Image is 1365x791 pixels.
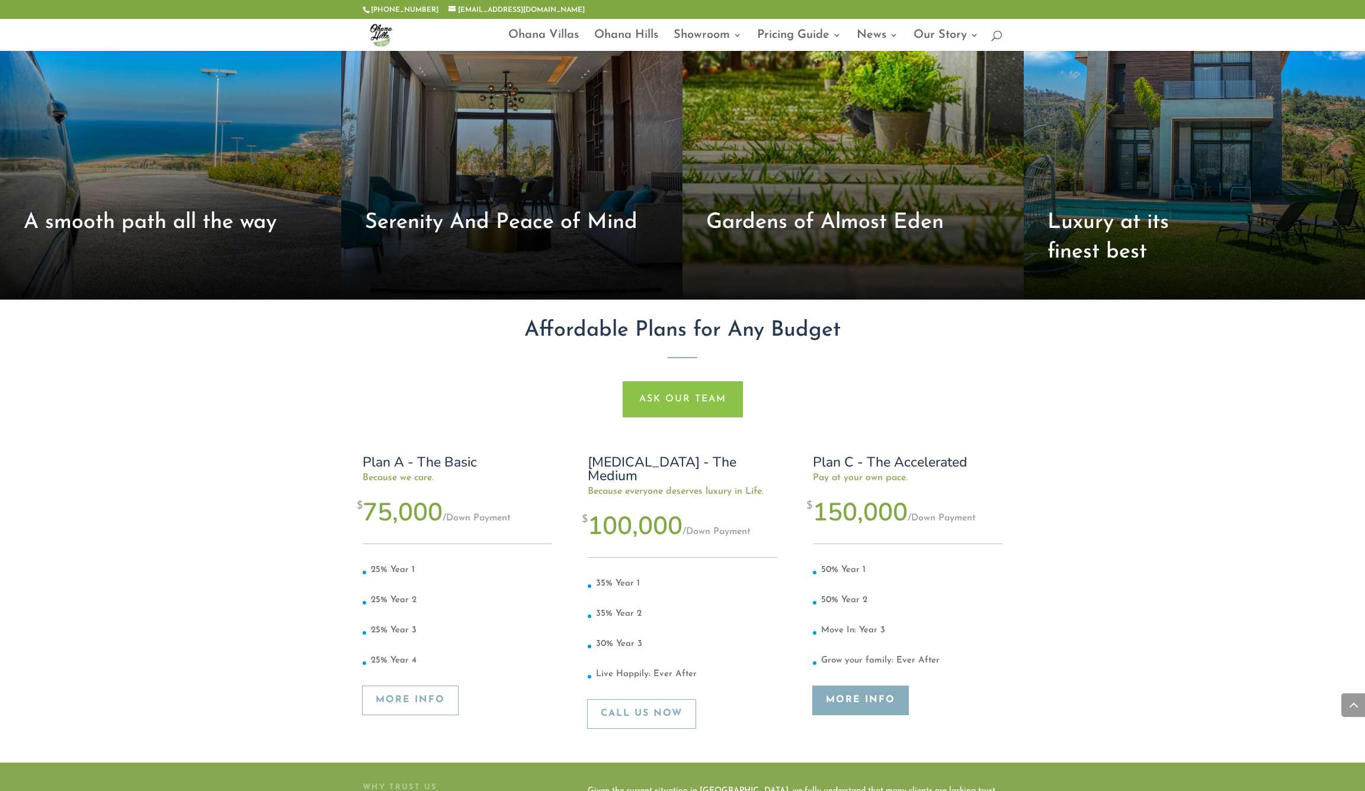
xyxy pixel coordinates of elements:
[682,527,686,536] span: /
[706,208,1000,243] h2: Gardens of Almost Eden
[588,509,682,543] span: 100,000
[908,513,911,523] span: /
[594,31,658,51] a: Ohana Hills
[365,208,659,243] h2: Serenity And Peace of Mind
[363,320,1002,347] h2: Affordable Plans for Any Budget
[1047,208,1225,274] h2: Luxury at its finest best
[588,485,777,497] span: Because everyone deserves luxury in Life.
[682,527,751,536] span: Down Payment
[357,500,363,514] span: $
[813,496,908,529] span: 150,000
[757,31,841,51] a: Pricing Guide
[857,31,898,51] a: News
[821,656,940,665] span: Grow your family: Ever After
[813,472,1002,484] span: Pay at your own pace.
[908,513,976,523] span: Down Payment
[448,7,585,14] a: [EMAIL_ADDRESS][DOMAIN_NAME]
[914,31,979,51] a: Our Story
[363,686,458,715] a: More Info
[596,579,640,588] span: 35% Year 1
[371,626,416,635] span: 25% Year 3
[623,381,743,417] a: ASk our team
[371,656,416,665] span: 25% Year 4
[371,7,438,14] a: [PHONE_NUMBER]
[596,670,697,679] span: Live Happily: Ever After
[588,455,777,485] h2: [MEDICAL_DATA] - The Medium
[596,609,642,618] span: 35% Year 2
[582,513,588,528] span: $
[363,455,552,472] h2: Plan A - The Basic
[371,565,415,574] span: 25% Year 1
[443,513,446,523] span: /
[365,19,397,51] img: ohana-hills
[363,472,552,484] span: Because we care.
[24,208,318,243] h2: A smooth path all the way
[674,31,742,51] a: Showroom
[821,626,885,635] span: Move In: Year 3
[806,500,812,514] span: $
[596,639,642,648] span: 30% Year 3
[821,596,867,604] span: 50% Year 2
[508,31,579,51] a: Ohana Villas
[363,496,443,529] span: 75,000
[821,565,866,574] span: 50% Year 1
[813,686,908,715] a: More Info
[813,455,1002,472] h2: Plan C - The Accelerated
[443,513,511,523] span: Down Payment
[371,596,416,604] span: 25% Year 2
[588,700,696,729] a: Call Us Now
